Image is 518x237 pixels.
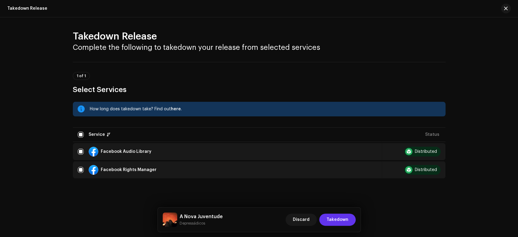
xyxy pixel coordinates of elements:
[77,74,86,78] span: 1 of 1
[73,85,445,94] h3: Select Services
[73,43,445,52] h3: Complete the following to takedown your release from selected services
[415,168,437,172] div: Distributed
[180,220,223,226] small: A Nova Juventude
[293,214,310,226] span: Discard
[7,6,47,11] div: Takedown Release
[180,213,223,220] h5: A Nova Juventude
[415,149,437,154] div: Distributed
[101,149,151,154] div: Facebook Audio Library
[319,214,356,226] button: Takedown
[163,212,177,227] img: b60695db-5647-4148-8920-2a8cdbcd3077
[101,168,157,172] div: Facebook Rights Manager
[286,214,317,226] button: Discard
[171,107,181,111] span: here
[90,105,441,113] div: How long does takedown take? Find out .
[327,214,348,226] span: Takedown
[73,30,445,43] h2: Takedown Release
